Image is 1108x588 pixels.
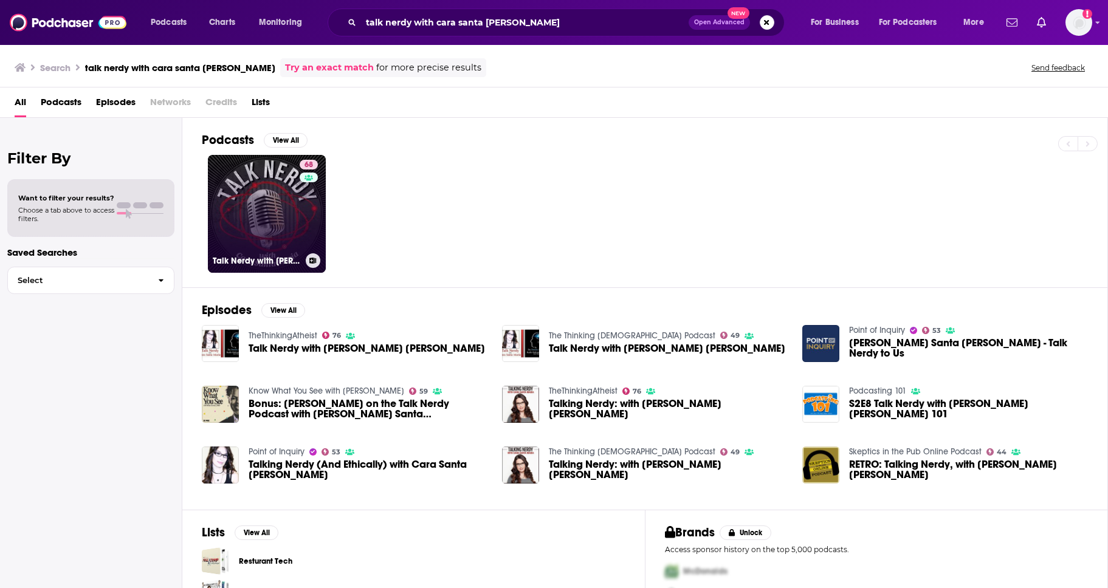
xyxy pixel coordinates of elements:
button: Send feedback [1028,63,1089,73]
a: 44 [986,448,1007,456]
a: Cara Santa Maria - Talk Nerdy to Us [802,325,839,362]
a: Cara Santa Maria - Talk Nerdy to Us [849,338,1088,358]
span: Charts [209,14,235,31]
a: Talking Nerdy: with Cara Santa Maria [502,446,539,484]
a: All [15,92,26,117]
span: Podcasts [151,14,187,31]
img: Talking Nerdy: with Cara Santa Maria [502,386,539,423]
button: open menu [250,13,318,32]
span: Talking Nerdy: with [PERSON_NAME] [PERSON_NAME] [549,459,788,480]
span: 68 [305,159,313,171]
a: Resturant Tech [239,555,292,568]
a: Charts [201,13,243,32]
a: RETRO: Talking Nerdy, with Cara Santa Maria [849,459,1088,480]
span: 53 [932,328,941,333]
a: 76 [622,388,642,395]
p: Access sponsor history on the top 5,000 podcasts. [665,545,1089,554]
a: Resturant Tech [202,547,229,575]
h2: Podcasts [202,132,254,148]
h3: Search [40,62,71,73]
a: Show notifications dropdown [1032,12,1051,33]
a: The Thinking Atheist Podcast [549,330,715,341]
button: View All [264,133,308,148]
h3: talk nerdy with cara santa [PERSON_NAME] [85,62,275,73]
span: Bonus: [PERSON_NAME] on the Talk Nerdy Podcast with [PERSON_NAME] Santa [PERSON_NAME] [249,398,487,419]
span: 49 [731,450,740,455]
a: 68Talk Nerdy with [PERSON_NAME] [PERSON_NAME] [208,155,326,273]
a: Know What You See with Brian Lowery [249,386,404,396]
svg: Add a profile image [1082,9,1092,19]
span: Talking Nerdy: with [PERSON_NAME] [PERSON_NAME] [549,398,788,419]
span: 53 [332,450,340,455]
span: Credits [205,92,237,117]
span: Talk Nerdy with [PERSON_NAME] [PERSON_NAME] [549,343,785,354]
img: User Profile [1065,9,1092,36]
span: Choose a tab above to access filters. [18,206,114,223]
a: Show notifications dropdown [1002,12,1022,33]
span: 49 [731,333,740,338]
a: Try an exact match [285,61,374,75]
span: More [963,14,984,31]
a: TheThinkingAtheist [249,330,317,341]
a: ListsView All [202,525,278,540]
h2: Filter By [7,149,174,167]
button: open menu [871,13,955,32]
button: Unlock [720,525,771,540]
h2: Lists [202,525,225,540]
button: Show profile menu [1065,9,1092,36]
span: RETRO: Talking Nerdy, with [PERSON_NAME] [PERSON_NAME] [849,459,1088,480]
a: Talk Nerdy with Cara Santa Maria [249,343,485,354]
span: Logged in as isabellaN [1065,9,1092,36]
span: 44 [997,450,1006,455]
span: Open Advanced [694,19,745,26]
a: Podcasting 101 [849,386,906,396]
span: for more precise results [376,61,481,75]
input: Search podcasts, credits, & more... [361,13,689,32]
a: S2E8 Talk Nerdy with Cara Santa Maria 101 [849,398,1088,419]
img: Talk Nerdy with Cara Santa Maria [502,325,539,362]
a: Episodes [96,92,136,117]
a: The Thinking Atheist Podcast [549,446,715,457]
button: View All [235,525,278,540]
a: Lists [252,92,270,117]
img: Bonus: Brian Lowery on the Talk Nerdy Podcast with Cara Santa Maria [202,386,239,423]
span: 59 [419,389,428,394]
div: Search podcasts, credits, & more... [339,9,796,36]
img: S2E8 Talk Nerdy with Cara Santa Maria 101 [802,386,839,423]
button: open menu [955,13,999,32]
span: Talk Nerdy with [PERSON_NAME] [PERSON_NAME] [249,343,485,354]
a: Point of Inquiry [849,325,905,335]
button: open menu [142,13,202,32]
button: View All [261,303,305,318]
span: For Podcasters [879,14,937,31]
a: Talking Nerdy: with Cara Santa Maria [549,459,788,480]
span: Monitoring [259,14,302,31]
span: 76 [633,389,641,394]
h2: Episodes [202,303,252,318]
img: First Pro Logo [660,559,683,584]
a: Podcasts [41,92,81,117]
a: Talking Nerdy: with Cara Santa Maria [549,398,788,419]
button: Open AdvancedNew [689,15,750,30]
button: open menu [802,13,874,32]
span: New [728,7,749,19]
a: Talk Nerdy with Cara Santa Maria [202,325,239,362]
a: 76 [322,332,342,339]
span: For Business [811,14,859,31]
a: TheThinkingAtheist [549,386,618,396]
a: RETRO: Talking Nerdy, with Cara Santa Maria [802,446,839,484]
a: PodcastsView All [202,132,308,148]
a: 53 [922,327,941,334]
a: Talking Nerdy (And Ethically) with Cara Santa Maria [249,459,487,480]
a: 49 [720,448,740,456]
a: 68 [300,160,318,169]
span: Networks [150,92,191,117]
